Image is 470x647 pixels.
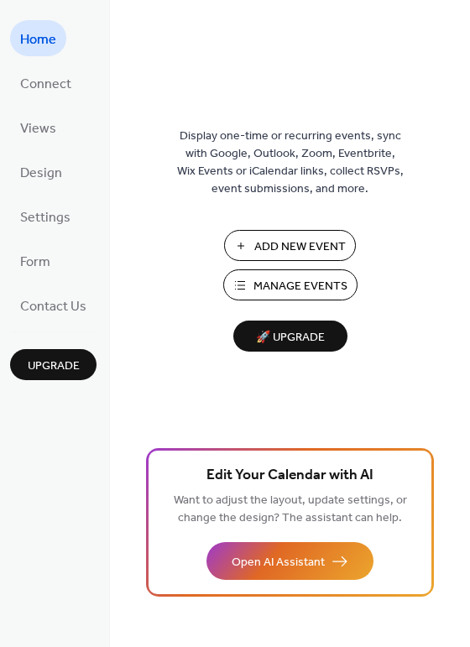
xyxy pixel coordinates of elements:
[223,269,358,300] button: Manage Events
[253,278,347,295] span: Manage Events
[10,349,97,380] button: Upgrade
[254,238,346,256] span: Add New Event
[20,294,86,320] span: Contact Us
[10,198,81,234] a: Settings
[28,357,80,375] span: Upgrade
[206,542,373,580] button: Open AI Assistant
[10,243,60,279] a: Form
[232,554,325,571] span: Open AI Assistant
[10,287,97,323] a: Contact Us
[20,249,50,275] span: Form
[10,154,72,190] a: Design
[10,109,66,145] a: Views
[20,71,71,97] span: Connect
[20,116,56,142] span: Views
[206,464,373,488] span: Edit Your Calendar with AI
[243,326,337,349] span: 🚀 Upgrade
[224,230,356,261] button: Add New Event
[233,321,347,352] button: 🚀 Upgrade
[20,205,70,231] span: Settings
[10,65,81,101] a: Connect
[177,128,404,198] span: Display one-time or recurring events, sync with Google, Outlook, Zoom, Eventbrite, Wix Events or ...
[20,27,56,53] span: Home
[20,160,62,186] span: Design
[174,489,407,530] span: Want to adjust the layout, update settings, or change the design? The assistant can help.
[10,20,66,56] a: Home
